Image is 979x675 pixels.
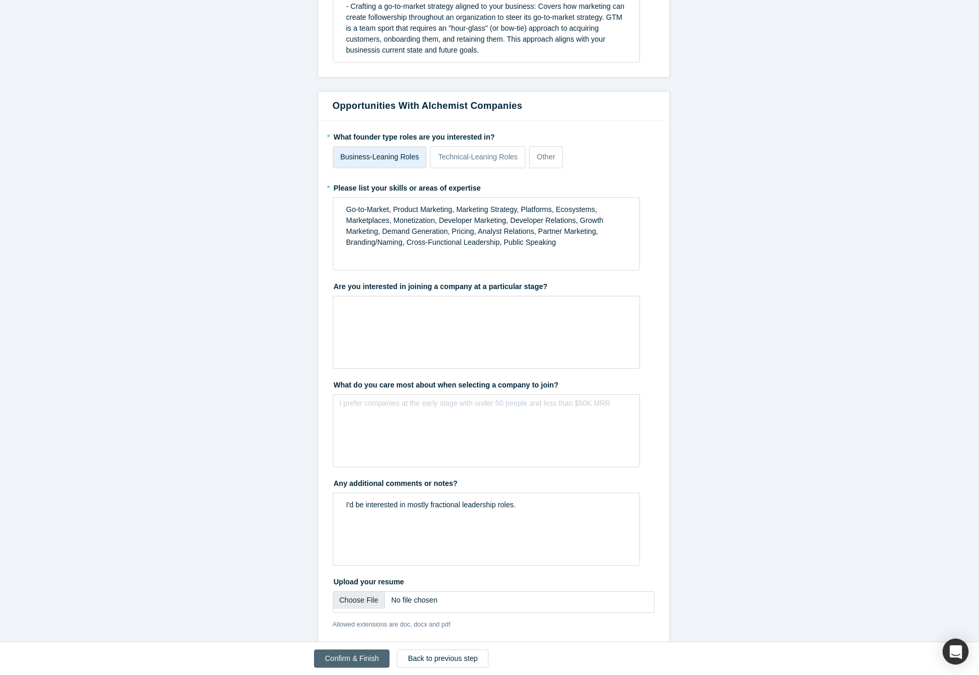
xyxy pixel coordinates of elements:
label: Any additional comments or notes? [333,474,655,489]
div: rdw-wrapper [333,296,640,369]
label: Are you interested in joining a company at a particular stage? [333,278,655,292]
div: rdw-wrapper [333,197,640,270]
div: rdw-editor [340,299,633,317]
label: What do you care most about when selecting a company to join? [333,376,655,391]
label: What founder type roles are you interested in? [333,128,655,143]
label: Please list your skills or areas of expertise [333,179,655,194]
button: Confirm & Finish [314,649,390,668]
div: rdw-wrapper [333,394,640,467]
small: Allowed extensions are doc, docx and pdf [333,621,450,628]
h3: Opportunities with Alchemist companies [333,99,655,113]
span: I'd be interested in mostly fractional leadership roles. [346,501,516,509]
div: rdw-editor [340,496,633,514]
p: Technical-Leaning Roles [438,152,518,162]
p: Other [537,152,555,162]
div: rdw-editor [340,398,633,415]
span: Go-to-Market, Product Marketing, Marketing Strategy, Platforms, Ecosystems, Marketplaces, Monetiz... [346,205,606,246]
div: rdw-editor [340,201,633,251]
label: Upload your resume [333,573,655,587]
button: Back to previous step [397,649,488,668]
p: Business-Leaning Roles [341,152,419,162]
div: rdw-wrapper [333,493,640,566]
